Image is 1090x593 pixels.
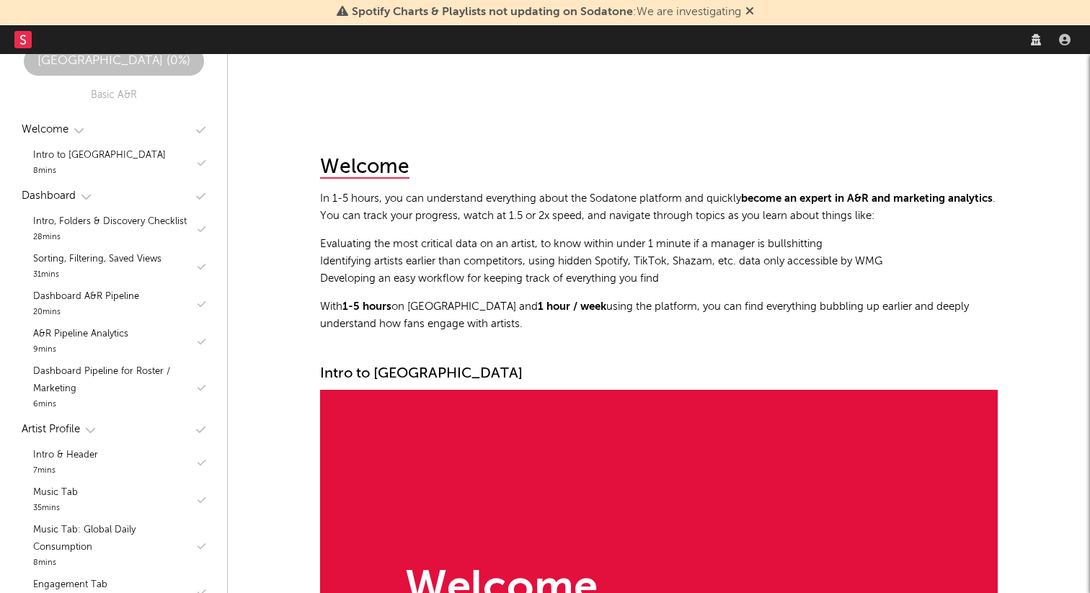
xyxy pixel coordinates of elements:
[320,157,409,179] div: Welcome
[320,270,998,287] li: Developing an easy workflow for keeping track of everything you find
[320,190,998,225] p: In 1-5 hours, you can understand everything about the Sodatone platform and quickly . You can tra...
[33,231,187,245] div: 28 mins
[33,522,194,556] div: Music Tab: Global Daily Consumption
[33,306,139,320] div: 20 mins
[745,6,754,18] span: Dismiss
[342,301,391,312] strong: 1-5 hours
[33,398,194,412] div: 6 mins
[24,53,204,70] div: [GEOGRAPHIC_DATA] ( 0 %)
[33,363,194,398] div: Dashboard Pipeline for Roster / Marketing
[22,187,76,205] div: Dashboard
[320,298,998,333] p: With on [GEOGRAPHIC_DATA] and using the platform, you can find everything bubbling up earlier and...
[538,301,606,312] strong: 1 hour / week
[33,464,98,478] div: 7 mins
[320,236,998,253] li: Evaluating the most critical data on an artist, to know within under 1 minute if a manager is bul...
[352,6,633,18] span: Spotify Charts & Playlists not updating on Sodatone
[33,447,98,464] div: Intro & Header
[320,253,998,270] li: Identifying artists earlier than competitors, using hidden Spotify, TikTok, Shazam, etc. data onl...
[33,147,166,164] div: Intro to [GEOGRAPHIC_DATA]
[33,326,128,343] div: A&R Pipeline Analytics
[320,365,998,383] div: Intro to [GEOGRAPHIC_DATA]
[33,164,166,179] div: 8 mins
[91,86,137,104] div: Basic A&R
[33,501,78,516] div: 35 mins
[33,556,194,571] div: 8 mins
[33,288,139,306] div: Dashboard A&R Pipeline
[741,193,993,204] strong: become an expert in A&R and marketing analytics
[352,6,741,18] span: : We are investigating
[33,251,161,268] div: Sorting, Filtering, Saved Views
[33,484,78,501] div: Music Tab
[22,421,80,438] div: Artist Profile
[22,121,68,138] div: Welcome
[33,343,128,357] div: 9 mins
[33,268,161,282] div: 31 mins
[33,213,187,231] div: Intro, Folders & Discovery Checklist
